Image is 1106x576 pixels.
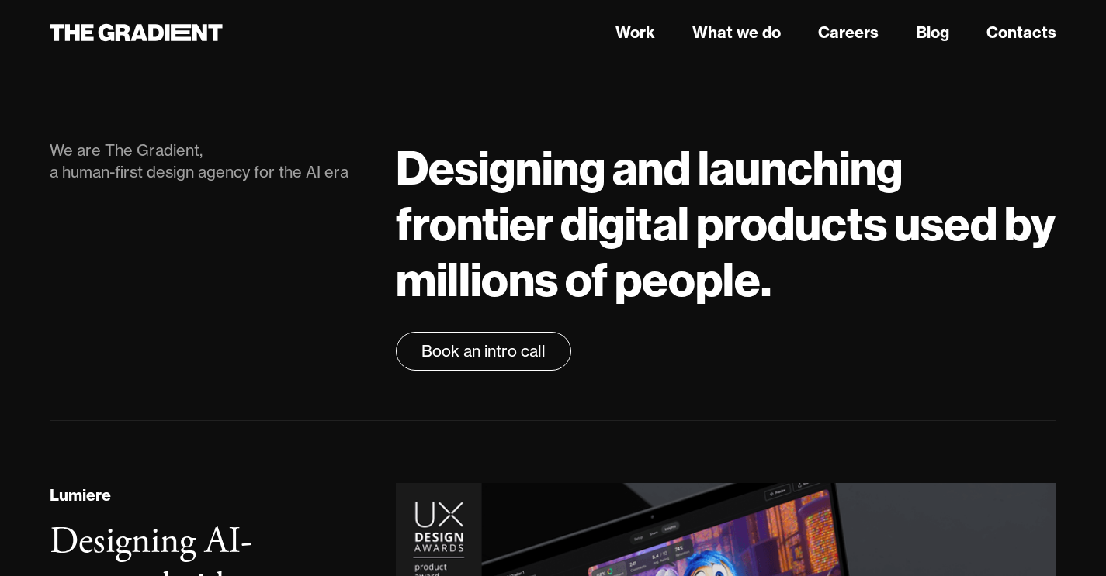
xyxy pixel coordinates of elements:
a: Blog [916,21,949,44]
a: Contacts [986,21,1056,44]
a: Careers [818,21,879,44]
h1: Designing and launching frontier digital products used by millions of people. [396,140,1056,307]
a: What we do [692,21,781,44]
div: Lumiere [50,484,111,507]
a: Book an intro call [396,332,571,371]
a: Work [615,21,655,44]
div: We are The Gradient, a human-first design agency for the AI era [50,140,365,183]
